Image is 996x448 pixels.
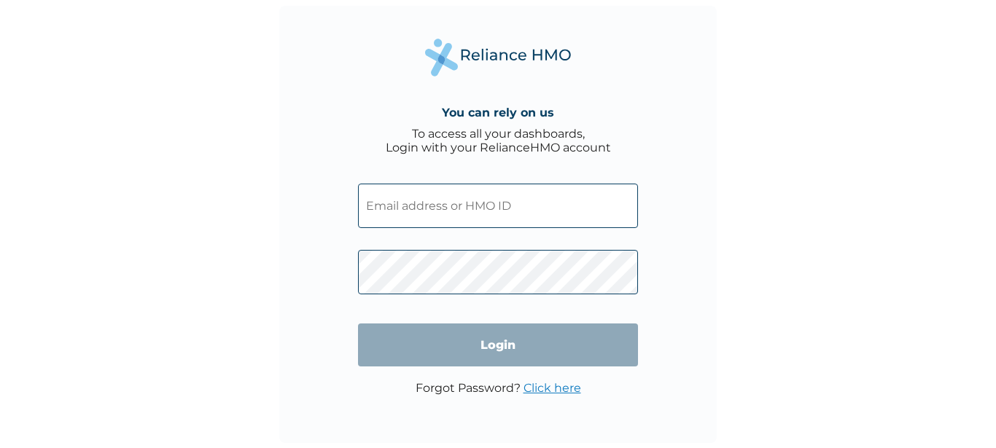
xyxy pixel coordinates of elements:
p: Forgot Password? [416,381,581,395]
a: Click here [524,381,581,395]
input: Login [358,323,638,366]
img: Reliance Health's Logo [425,39,571,76]
h4: You can rely on us [442,106,554,119]
div: To access all your dashboards, Login with your RelianceHMO account [386,127,611,154]
input: Email address or HMO ID [358,184,638,228]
